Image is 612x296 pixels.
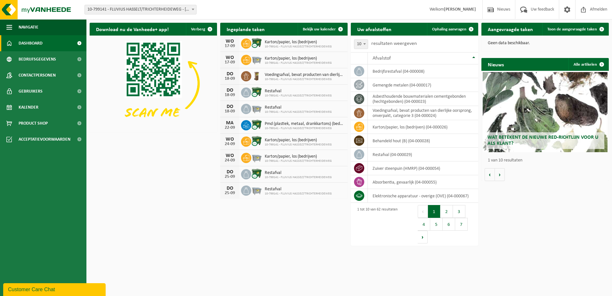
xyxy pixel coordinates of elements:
div: 17-09 [223,60,236,65]
span: Restafval [265,105,332,110]
button: Verberg [186,23,216,36]
span: Wat betekent de nieuwe RED-richtlijn voor u als klant? [487,135,598,146]
div: 24-09 [223,158,236,163]
td: gemengde metalen (04-000017) [368,78,478,92]
span: Restafval [265,187,332,192]
td: karton/papier, los (bedrijven) (04-000026) [368,120,478,134]
img: Download de VHEPlus App [90,36,217,131]
button: 7 [455,218,468,231]
span: Restafval [265,170,332,176]
div: 18-09 [223,93,236,97]
td: voedingsafval, bevat producten van dierlijke oorsprong, onverpakt, categorie 3 (04-000024) [368,106,478,120]
span: 10-799141 - FLUVIUS HASSELT/TRICHTERHEIDEWEG - HASSELT [85,5,196,14]
span: 10-799141 - FLUVIUS HASSELT/TRICHTERHEIDEWEG [265,176,332,179]
span: Karton/papier, los (bedrijven) [265,138,332,143]
td: bedrijfsrestafval (04-000008) [368,64,478,78]
div: 24-09 [223,142,236,146]
span: 10 [354,39,368,49]
span: Afvalstof [373,56,391,61]
span: 10-799141 - FLUVIUS HASSELT/TRICHTERHEIDEWEG [265,78,344,81]
button: Next [418,231,428,243]
img: WB-2500-GAL-GY-04 [251,103,262,114]
span: 10-799141 - FLUVIUS HASSELT/TRICHTERHEIDEWEG [265,110,332,114]
span: Restafval [265,89,332,94]
span: 10-799141 - FLUVIUS HASSELT/TRICHTERHEIDEWEG [265,127,344,130]
img: WB-1100-CU [251,136,262,146]
span: 10-799141 - FLUVIUS HASSELT/TRICHTERHEIDEWEG [265,45,332,49]
td: elektronische apparatuur - overige (OVE) (04-000067) [368,189,478,203]
a: Ophaling aanvragen [427,23,478,36]
h2: Uw afvalstoffen [351,23,398,35]
button: 6 [443,218,455,231]
span: Karton/papier, los (bedrijven) [265,40,332,45]
div: WO [223,153,236,158]
span: 10 [354,40,368,49]
div: 18-09 [223,77,236,81]
button: 4 [418,218,430,231]
td: asbesthoudende bouwmaterialen cementgebonden (hechtgebonden) (04-000023) [368,92,478,106]
h2: Aangevraagde taken [481,23,539,35]
div: 22-09 [223,126,236,130]
button: 1 [428,205,440,218]
span: Gebruikers [19,83,43,99]
a: Wat betekent de nieuwe RED-richtlijn voor u als klant? [483,72,608,152]
img: WB-2500-GAL-GY-04 [251,185,262,195]
span: Bedrijfsgegevens [19,51,56,67]
span: Voedingsafval, bevat producten van dierlijke oorsprong, onverpakt, categorie 3 [265,72,344,78]
img: WB-1100-CU [251,37,262,48]
img: WB-2500-GAL-GY-04 [251,152,262,163]
span: Toon de aangevraagde taken [547,27,597,31]
img: WB-0140-HPE-BN-01 [251,70,262,81]
span: Dashboard [19,35,43,51]
img: WB-1100-CU [251,168,262,179]
img: WB-1100-CU [251,86,262,97]
button: Volgende [495,168,505,181]
div: WO [223,137,236,142]
label: resultaten weergeven [371,41,417,46]
button: 2 [440,205,453,218]
p: Geen data beschikbaar. [488,41,602,45]
div: DO [223,88,236,93]
div: DO [223,186,236,191]
span: Acceptatievoorwaarden [19,131,70,147]
div: 18-09 [223,109,236,114]
img: WB-1100-CU [251,119,262,130]
div: MA [223,120,236,126]
h2: Ingeplande taken [220,23,271,35]
p: 1 van 10 resultaten [488,158,606,163]
strong: [PERSON_NAME] [444,7,476,12]
h2: Download nu de Vanheede+ app! [90,23,175,35]
img: WB-2500-GAL-GY-04 [251,54,262,65]
iframe: chat widget [3,282,107,296]
span: Verberg [191,27,205,31]
td: restafval (04-000029) [368,148,478,161]
span: 10-799141 - FLUVIUS HASSELT/TRICHTERHEIDEWEG [265,94,332,98]
a: Bekijk uw kalender [298,23,347,36]
span: 10-799141 - FLUVIUS HASSELT/TRICHTERHEIDEWEG [265,159,332,163]
a: Alle artikelen [568,58,608,71]
td: behandeld hout (B) (04-000028) [368,134,478,148]
span: 10-799141 - FLUVIUS HASSELT/TRICHTERHEIDEWEG [265,61,332,65]
td: absorbentia, gevaarlijk (04-000055) [368,175,478,189]
span: Pmd (plastiek, metaal, drankkartons) (bedrijven) [265,121,344,127]
span: Karton/papier, los (bedrijven) [265,56,332,61]
span: Ophaling aanvragen [432,27,466,31]
span: 10-799141 - FLUVIUS HASSELT/TRICHTERHEIDEWEG [265,192,332,196]
div: DO [223,169,236,175]
button: Previous [418,205,428,218]
button: 3 [453,205,465,218]
span: Navigatie [19,19,38,35]
a: Toon de aangevraagde taken [542,23,608,36]
div: DO [223,104,236,109]
span: Bekijk uw kalender [303,27,336,31]
span: 10-799141 - FLUVIUS HASSELT/TRICHTERHEIDEWEG - HASSELT [85,5,197,14]
div: 25-09 [223,191,236,195]
span: 10-799141 - FLUVIUS HASSELT/TRICHTERHEIDEWEG [265,143,332,147]
div: 17-09 [223,44,236,48]
span: Contactpersonen [19,67,56,83]
button: 5 [430,218,443,231]
div: WO [223,55,236,60]
h2: Nieuws [481,58,510,70]
div: WO [223,39,236,44]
